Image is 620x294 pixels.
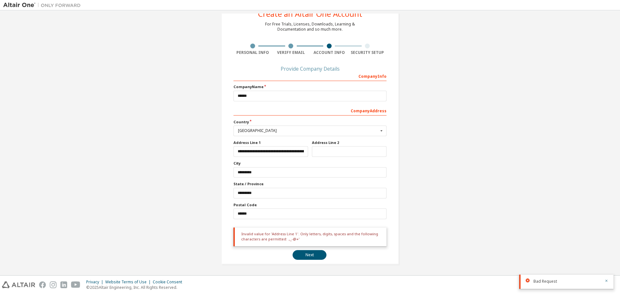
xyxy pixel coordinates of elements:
[2,281,35,288] img: altair_logo.svg
[312,140,387,145] label: Address Line 2
[238,129,378,133] div: [GEOGRAPHIC_DATA]
[39,281,46,288] img: facebook.svg
[310,50,348,55] div: Account Info
[233,161,387,166] label: City
[3,2,84,8] img: Altair One
[233,202,387,208] label: Postal Code
[272,50,310,55] div: Verify Email
[233,71,387,81] div: Company Info
[60,281,67,288] img: linkedin.svg
[71,281,80,288] img: youtube.svg
[86,279,105,285] div: Privacy
[258,10,362,18] div: Create an Altair One Account
[233,50,272,55] div: Personal Info
[233,84,387,89] label: Company Name
[86,285,186,290] p: © 2025 Altair Engineering, Inc. All Rights Reserved.
[533,279,557,284] span: Bad Request
[233,119,387,125] label: Country
[348,50,387,55] div: Security Setup
[233,228,387,247] div: Invalid value for 'Address Line 1'. Only letters, digits, spaces and the following characters are...
[265,22,355,32] div: For Free Trials, Licenses, Downloads, Learning & Documentation and so much more.
[233,105,387,116] div: Company Address
[233,140,308,145] label: Address Line 1
[105,279,153,285] div: Website Terms of Use
[233,67,387,71] div: Provide Company Details
[50,281,57,288] img: instagram.svg
[293,250,326,260] button: Next
[153,279,186,285] div: Cookie Consent
[233,181,387,187] label: State / Province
